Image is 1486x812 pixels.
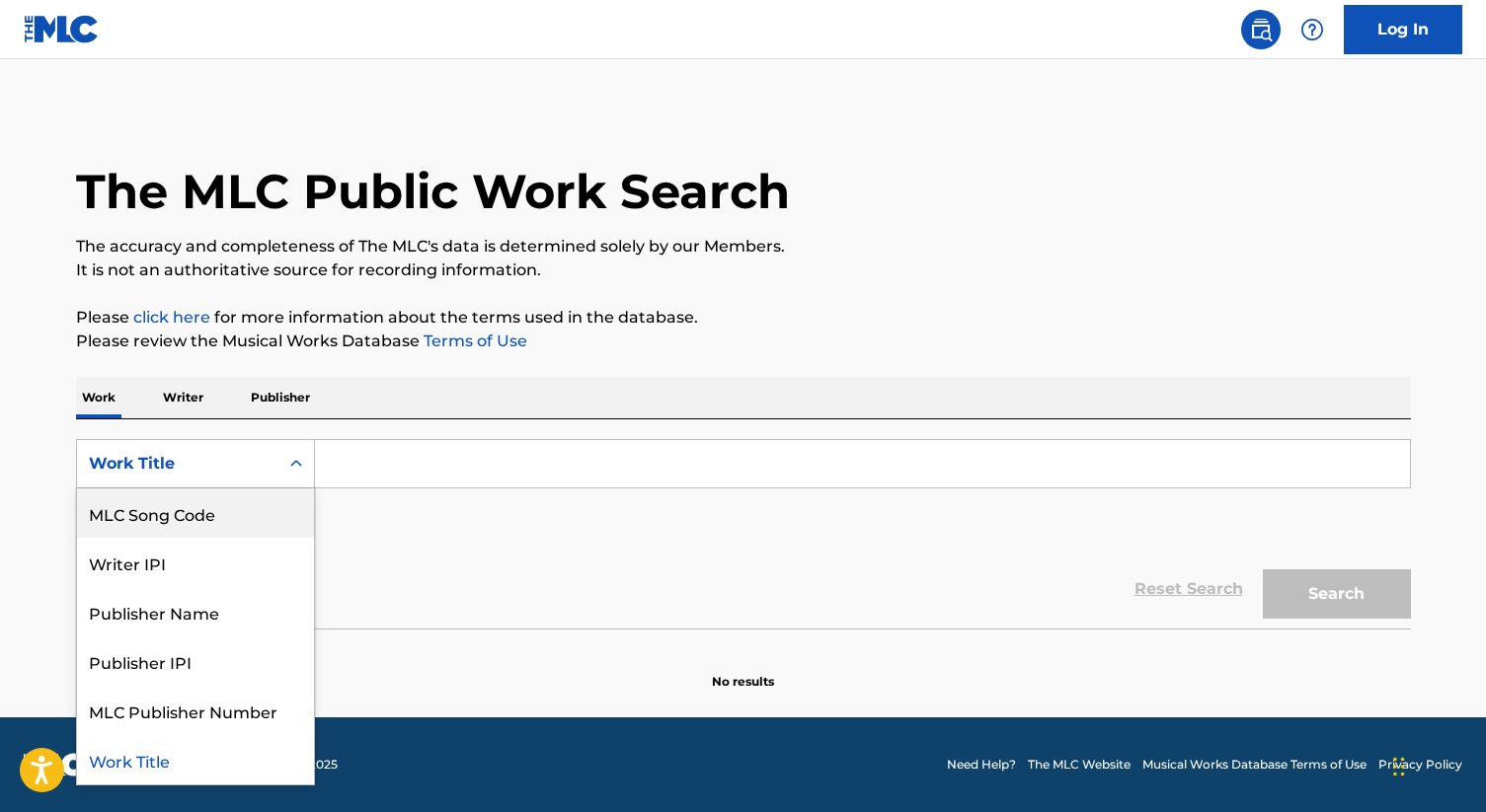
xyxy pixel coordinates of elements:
[1378,756,1462,774] a: Privacy Policy
[420,332,527,350] a: Terms of Use
[24,15,100,43] img: MLC Logo
[1292,10,1332,49] div: Help
[712,649,774,691] p: No results
[1028,756,1131,774] a: The MLC Website
[77,636,314,686] div: Publisher IPI
[76,235,1411,258] p: The accuracy and completeness of The MLC's data is determined solely by our Members.
[89,452,267,476] div: Work Title
[77,686,314,735] div: MLC Publisher Number
[77,735,314,784] div: Work Title
[1142,756,1367,774] a: Musical Works Database Terms of Use
[1249,18,1273,41] img: search
[245,377,316,418] p: Publisher
[1241,10,1281,49] a: Public Search
[76,330,1411,353] p: Please review the Musical Works Database
[1300,18,1324,41] img: help
[1393,737,1405,796] div: Drag
[157,377,209,418] p: Writer
[76,306,1411,330] p: Please for more information about the terms used in the database.
[76,258,1411,282] p: It is not an authoritative source for recording information.
[76,162,790,221] h1: The MLC Public Work Search
[133,308,210,327] a: click here
[77,488,314,538] div: MLC Song Code
[76,439,1411,628] form: Search Form
[77,587,314,636] div: Publisher Name
[1344,5,1462,54] a: Log In
[947,756,1016,774] a: Need Help?
[1387,717,1486,812] iframe: Chat Widget
[24,753,85,776] img: logo
[76,377,121,418] p: Work
[77,538,314,587] div: Writer IPI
